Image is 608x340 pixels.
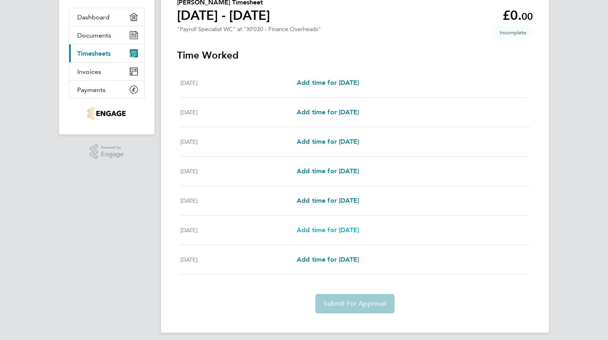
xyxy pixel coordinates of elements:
[297,107,359,117] a: Add time for [DATE]
[69,26,144,44] a: Documents
[177,26,321,33] div: "Payroll Specialist WC" at "XF030 - Finance Overheads"
[180,166,297,176] div: [DATE]
[69,8,144,26] a: Dashboard
[297,167,359,175] span: Add time for [DATE]
[297,255,359,264] a: Add time for [DATE]
[297,225,359,235] a: Add time for [DATE]
[297,108,359,116] span: Add time for [DATE]
[297,166,359,176] a: Add time for [DATE]
[77,50,111,57] span: Timesheets
[502,8,533,23] app-decimal: £0.
[180,107,297,117] div: [DATE]
[493,26,533,39] span: This timesheet is Incomplete.
[77,13,110,21] span: Dashboard
[101,144,124,151] span: Powered by
[101,151,124,158] span: Engage
[297,138,359,145] span: Add time for [DATE]
[69,44,144,62] a: Timesheets
[77,31,111,39] span: Documents
[69,81,144,99] a: Payments
[69,107,145,120] a: Go to home page
[77,86,106,94] span: Payments
[297,256,359,263] span: Add time for [DATE]
[77,68,101,76] span: Invoices
[177,49,533,62] h3: Time Worked
[90,144,124,160] a: Powered byEngage
[180,196,297,206] div: [DATE]
[521,10,533,22] span: 00
[69,63,144,80] a: Invoices
[297,79,359,86] span: Add time for [DATE]
[177,7,270,23] h1: [DATE] - [DATE]
[297,197,359,204] span: Add time for [DATE]
[180,78,297,88] div: [DATE]
[297,226,359,234] span: Add time for [DATE]
[297,78,359,88] a: Add time for [DATE]
[180,137,297,147] div: [DATE]
[297,137,359,147] a: Add time for [DATE]
[180,255,297,264] div: [DATE]
[297,196,359,206] a: Add time for [DATE]
[88,107,125,120] img: portfoliopayroll-logo-retina.png
[180,225,297,235] div: [DATE]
